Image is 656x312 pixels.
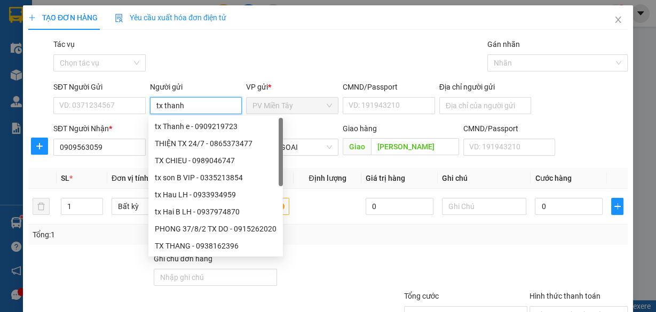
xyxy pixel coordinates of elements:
span: Tổng cước [404,292,439,300]
span: PV Miền Tây [252,98,332,114]
div: tx Hau LH - 0933934959 [155,189,276,201]
div: tx Hau LH - 0933934959 [148,186,283,203]
span: Định lượng [309,174,346,182]
label: Tác vụ [53,40,75,49]
div: HANG NGOAI [91,9,183,35]
span: SL [61,174,69,182]
span: Bất kỳ [118,198,190,214]
span: close [614,15,622,24]
div: tx Thanh e - 0909219723 [148,118,283,135]
div: tx son B VIP - 0335213854 [155,172,276,183]
div: tx Hai B LH - 0937974870 [155,206,276,218]
label: Hình thức thanh toán [529,292,600,300]
div: 0773018435 [91,47,183,62]
span: Gửi: [9,10,26,21]
div: Tổng: 1 [33,229,254,241]
img: icon [115,14,123,22]
span: plus [31,142,48,150]
div: THIỆN TX 24/7 - 0865373477 [155,138,276,149]
div: SĐT Người Gửi [53,81,146,93]
div: CMND/Passport [343,81,435,93]
div: TX CHIEU - 0989046747 [155,155,276,166]
span: Cước hàng [535,174,571,182]
div: CMND/Passport [463,123,556,134]
div: TX CHIEU - 0989046747 [148,152,283,169]
button: plus [611,198,623,215]
div: tx Hai B LH - 0937974870 [148,203,283,220]
div: PHONG 37/8/2 TX DO - 0915262020 [148,220,283,237]
input: Ghi chú đơn hàng [154,269,277,286]
input: 0 [366,198,433,215]
button: plus [31,138,48,155]
div: THIỆN TX 24/7 - 0865373477 [148,135,283,152]
div: CÔ 7 [9,35,84,47]
span: Đơn vị tính [112,174,152,182]
div: Địa chỉ người gửi [439,81,532,93]
span: Giao [343,138,371,155]
input: Địa chỉ của người gửi [439,97,532,114]
span: C : [90,71,98,83]
input: Dọc đường [371,138,459,155]
div: TX THANG - 0938162396 [148,237,283,254]
div: tx son B VIP - 0335213854 [148,169,283,186]
span: Giá trị hàng [366,174,405,182]
div: THUẬN [91,35,183,47]
div: Người gửi [150,81,242,93]
div: 40.000 [90,69,184,84]
span: HANG NGOAI [252,139,332,155]
button: delete [33,198,50,215]
div: PHONG 37/8/2 TX DO - 0915262020 [155,223,276,235]
span: plus [28,14,36,21]
input: Ghi Chú [442,198,527,215]
th: Ghi chú [438,168,531,189]
div: 0398897479 [9,47,84,62]
div: TX THANG - 0938162396 [155,240,276,252]
label: Ghi chú đơn hàng [154,254,212,263]
span: plus [612,202,623,211]
span: Nhận: [91,10,116,21]
div: VP gửi [246,81,338,93]
span: Yêu cầu xuất hóa đơn điện tử [115,13,226,22]
div: PV Miền Tây [9,9,84,35]
button: Close [603,5,633,35]
div: SĐT Người Nhận [53,123,146,134]
label: Gán nhãn [487,40,520,49]
span: Giao hàng [343,124,377,133]
span: TẠO ĐƠN HÀNG [28,13,98,22]
div: tx Thanh e - 0909219723 [155,121,276,132]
